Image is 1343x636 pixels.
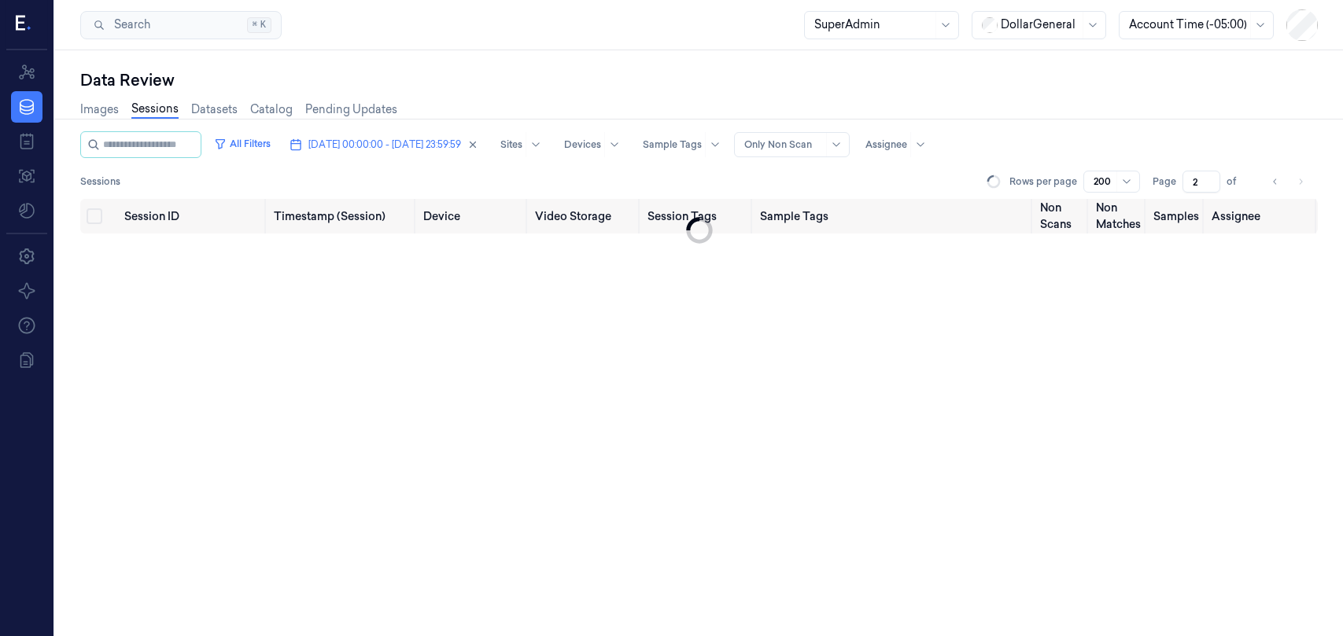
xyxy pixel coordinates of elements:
[1009,175,1077,189] p: Rows per page
[131,101,179,119] a: Sessions
[267,199,417,233] th: Timestamp (Session)
[80,69,1318,91] div: Data Review
[754,199,1034,233] th: Sample Tags
[641,199,754,233] th: Session Tags
[208,131,277,156] button: All Filters
[1090,199,1147,233] th: Non Matches
[87,208,102,224] button: Select all
[250,101,293,118] a: Catalog
[417,199,529,233] th: Device
[1227,175,1252,189] span: of
[529,199,641,233] th: Video Storage
[80,11,282,39] button: Search⌘K
[80,101,119,118] a: Images
[308,138,461,152] span: [DATE] 00:00:00 - [DATE] 23:59:59
[1205,199,1318,233] th: Assignee
[191,101,238,118] a: Datasets
[1264,171,1312,193] nav: pagination
[1147,199,1205,233] th: Samples
[1153,175,1176,189] span: Page
[283,132,485,157] button: [DATE] 00:00:00 - [DATE] 23:59:59
[80,175,120,189] span: Sessions
[118,199,267,233] th: Session ID
[305,101,397,118] a: Pending Updates
[108,17,150,33] span: Search
[1034,199,1090,233] th: Non Scans
[1264,171,1286,193] button: Go to previous page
